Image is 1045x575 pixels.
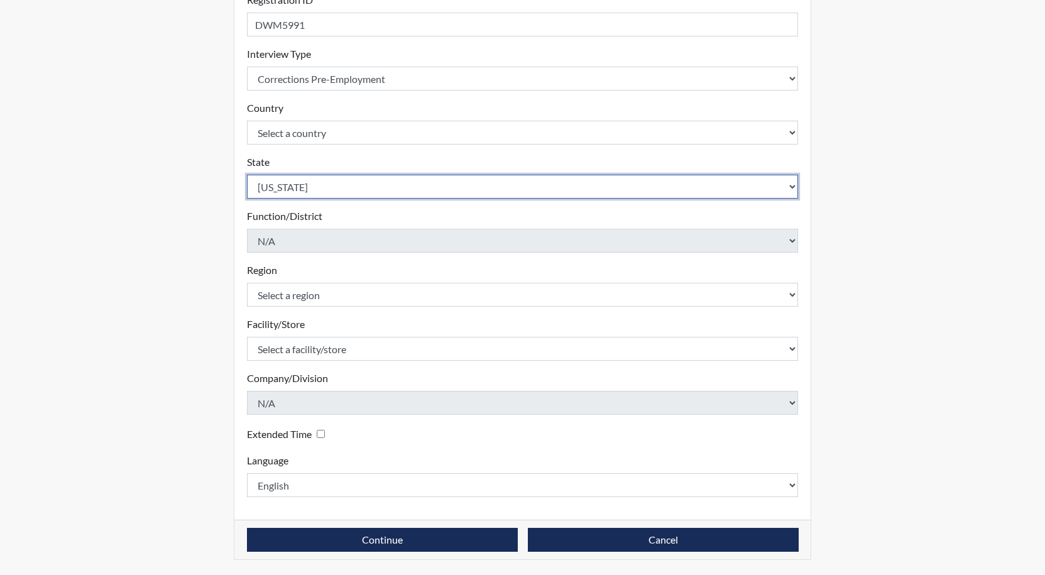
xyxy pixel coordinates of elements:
[247,13,799,36] input: Insert a Registration ID, which needs to be a unique alphanumeric value for each interviewee
[247,47,311,62] label: Interview Type
[247,453,288,468] label: Language
[247,427,312,442] label: Extended Time
[528,528,799,552] button: Cancel
[247,101,283,116] label: Country
[247,317,305,332] label: Facility/Store
[247,155,270,170] label: State
[247,371,328,386] label: Company/Division
[247,425,330,443] div: Checking this box will provide the interviewee with an accomodation of extra time to answer each ...
[247,528,518,552] button: Continue
[247,209,322,224] label: Function/District
[247,263,277,278] label: Region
